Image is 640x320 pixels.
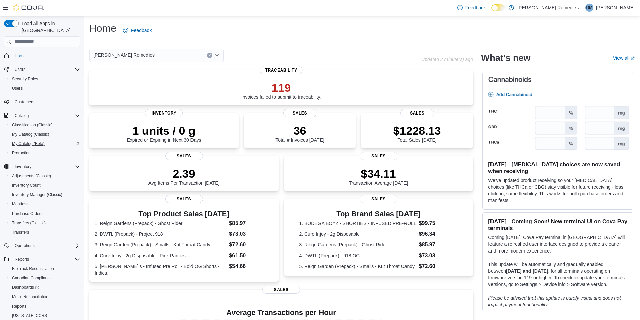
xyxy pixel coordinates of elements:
[419,262,458,270] dd: $72.60
[9,228,80,236] span: Transfers
[12,255,32,263] button: Reports
[9,121,55,129] a: Classification (Classic)
[148,167,220,186] div: Avg Items Per Transaction [DATE]
[1,255,83,264] button: Reports
[12,65,80,74] span: Users
[7,209,83,218] button: Purchase Orders
[12,76,38,82] span: Security Roles
[349,167,408,186] div: Transaction Average [DATE]
[15,113,29,118] span: Catalog
[12,163,80,171] span: Inventory
[229,230,273,238] dd: $73.03
[12,86,23,91] span: Users
[299,263,416,270] dt: 5. Reign Garden (Prepack) - Smalls - Kut Throat Candy
[9,302,29,310] a: Reports
[9,191,80,199] span: Inventory Manager (Classic)
[481,53,530,63] h2: What's new
[455,1,488,14] a: Feedback
[506,268,548,274] strong: [DATE] and [DATE]
[7,139,83,148] button: My Catalog (Beta)
[9,200,32,208] a: Manifests
[12,192,62,197] span: Inventory Manager (Classic)
[9,191,65,199] a: Inventory Manager (Classic)
[7,148,83,158] button: Promotions
[1,51,83,61] button: Home
[360,152,397,160] span: Sales
[12,266,54,271] span: BioTrack Reconciliation
[488,177,628,204] p: We've updated product receiving so your [MEDICAL_DATA] choices (like THCa or CBG) stay visible fo...
[95,241,226,248] dt: 3. Reign Garden (Prepack) - Smalls - Kut Throat Candy
[419,252,458,260] dd: $73.03
[9,283,80,291] span: Dashboards
[95,231,226,237] dt: 2. DWTL (Prepack) - Project 918
[9,149,35,157] a: Promotions
[299,210,458,218] h3: Top Brand Sales [DATE]
[9,283,42,291] a: Dashboards
[7,264,83,273] button: BioTrack Reconciliation
[7,292,83,302] button: Metrc Reconciliation
[12,132,49,137] span: My Catalog (Classic)
[9,210,80,218] span: Purchase Orders
[15,243,35,248] span: Operations
[488,295,621,307] em: Please be advised that this update is purely visual and does not impact payment functionality.
[127,124,201,137] p: 1 units / 0 g
[488,261,628,288] p: This update will be automatically and gradually enabled between , for all terminals operating on ...
[1,97,83,107] button: Customers
[15,164,31,169] span: Inventory
[7,273,83,283] button: Canadian Compliance
[9,130,80,138] span: My Catalog (Classic)
[9,140,47,148] a: My Catalog (Beta)
[596,4,635,12] p: [PERSON_NAME]
[9,140,80,148] span: My Catalog (Beta)
[613,55,635,61] a: View allExternal link
[9,172,54,180] a: Adjustments (Classic)
[1,241,83,250] button: Operations
[12,98,37,106] a: Customers
[12,52,28,60] a: Home
[488,218,628,231] h3: [DATE] - Coming Soon! New terminal UI on Cova Pay terminals
[89,21,116,35] h1: Home
[12,313,47,318] span: [US_STATE] CCRS
[12,220,46,226] span: Transfers (Classic)
[393,124,441,143] div: Total Sales [DATE]
[581,4,583,12] p: |
[9,200,80,208] span: Manifests
[7,130,83,139] button: My Catalog (Classic)
[12,163,34,171] button: Inventory
[12,65,28,74] button: Users
[9,75,41,83] a: Security Roles
[9,181,43,189] a: Inventory Count
[491,4,505,11] input: Dark Mode
[145,109,183,117] span: Inventory
[12,201,29,207] span: Manifests
[7,283,83,292] a: Dashboards
[13,4,44,11] img: Cova
[7,302,83,311] button: Reports
[9,219,80,227] span: Transfers (Classic)
[9,274,80,282] span: Canadian Compliance
[12,52,80,60] span: Home
[260,66,303,74] span: Traceability
[585,4,593,12] div: Damon Mouss
[7,171,83,181] button: Adjustments (Classic)
[586,4,593,12] span: DM
[488,234,628,254] p: Coming [DATE], Cova Pay terminal in [GEOGRAPHIC_DATA] will feature a refreshed user interface des...
[299,231,416,237] dt: 2. Cure Injoy - 2g Disposable
[241,81,322,94] p: 119
[19,20,80,34] span: Load All Apps in [GEOGRAPHIC_DATA]
[631,56,635,60] svg: External link
[7,181,83,190] button: Inventory Count
[95,220,226,227] dt: 1. Reign Gardens (Prepack) - Ghost Rider
[12,230,29,235] span: Transfers
[9,75,80,83] span: Security Roles
[419,219,458,227] dd: $99.75
[9,219,48,227] a: Transfers (Classic)
[241,81,322,100] div: Invoices failed to submit to traceability.
[1,65,83,74] button: Users
[229,262,273,270] dd: $54.66
[15,53,26,59] span: Home
[12,285,39,290] span: Dashboards
[131,27,152,34] span: Feedback
[12,183,41,188] span: Inventory Count
[9,312,50,320] a: [US_STATE] CCRS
